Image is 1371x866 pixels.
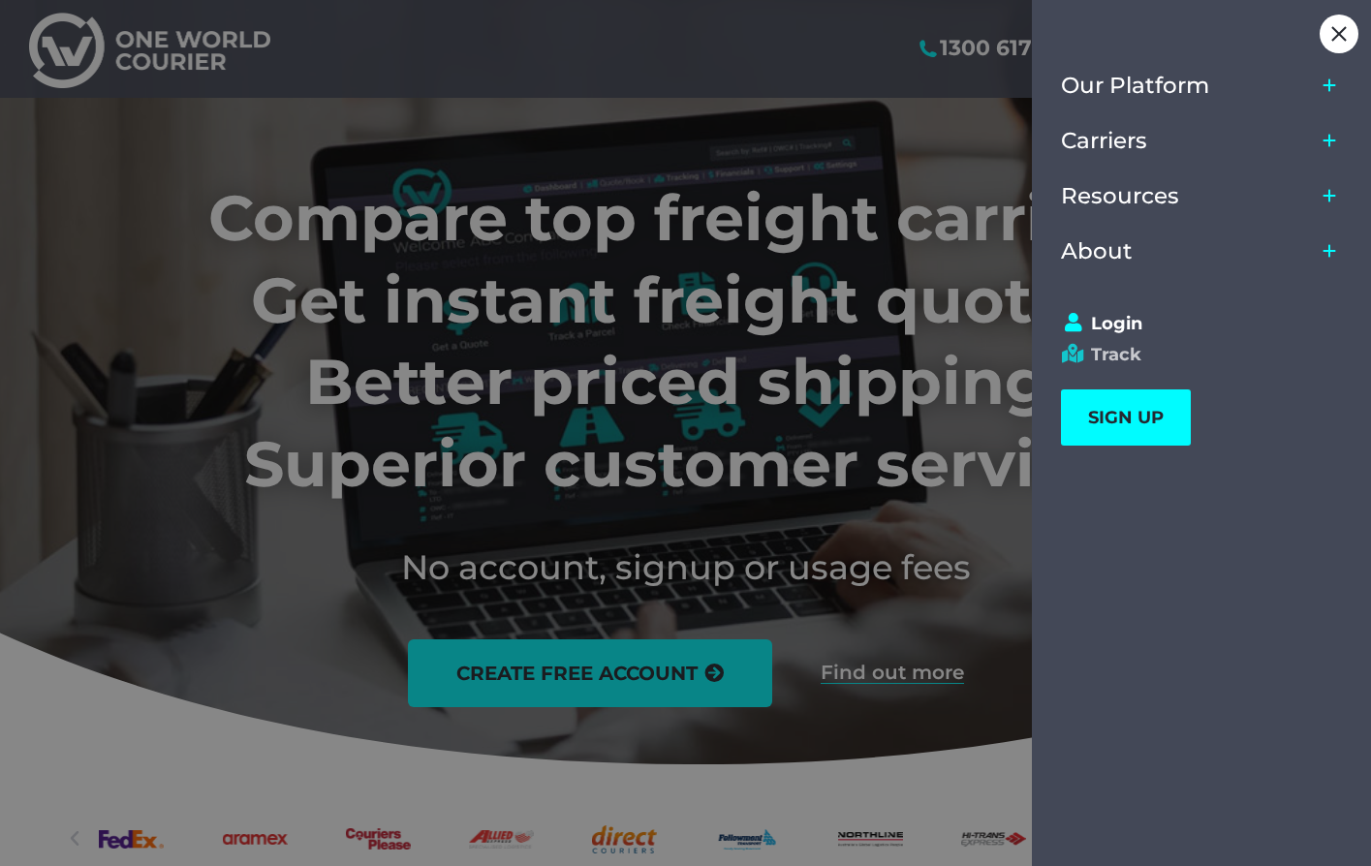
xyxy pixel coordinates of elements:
a: Login [1061,313,1324,334]
a: SIGN UP [1061,389,1191,446]
a: About [1061,224,1315,279]
span: SIGN UP [1088,407,1164,428]
span: About [1061,238,1133,264]
div: Close [1320,15,1358,53]
a: Resources [1061,169,1315,224]
a: Track [1061,344,1324,365]
span: Resources [1061,183,1179,209]
a: Carriers [1061,113,1315,169]
a: Our Platform [1061,58,1315,113]
span: Carriers [1061,128,1147,154]
span: Our Platform [1061,73,1209,99]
